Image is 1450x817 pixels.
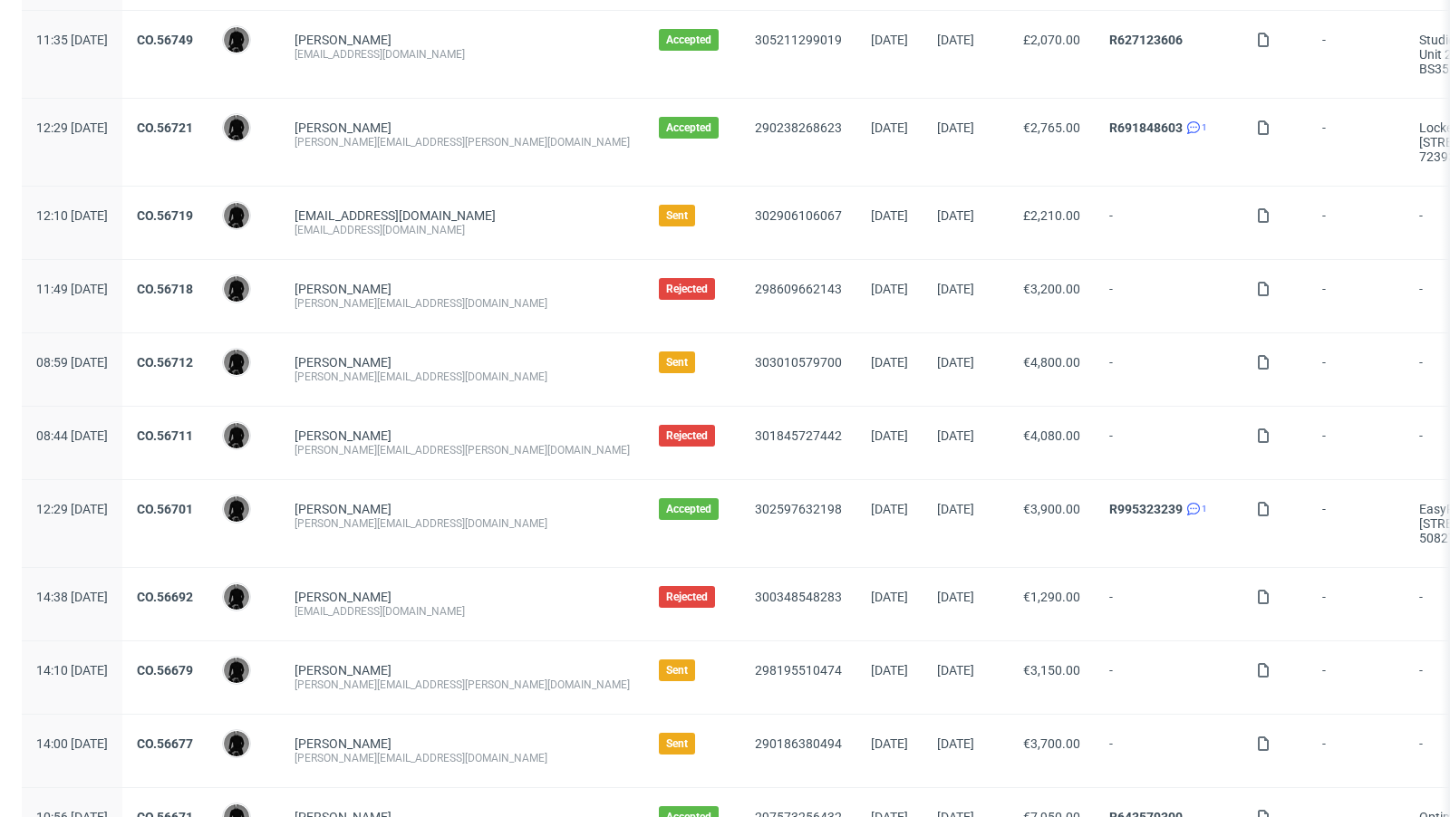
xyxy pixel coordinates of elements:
[36,355,108,370] span: 08:59 [DATE]
[1109,120,1183,135] a: R691848603
[871,282,908,296] span: [DATE]
[1322,120,1390,164] span: -
[1322,208,1390,237] span: -
[871,33,908,47] span: [DATE]
[1109,590,1227,619] span: -
[1109,208,1227,237] span: -
[295,135,630,149] div: [PERSON_NAME][EMAIL_ADDRESS][PERSON_NAME][DOMAIN_NAME]
[295,282,391,296] a: [PERSON_NAME]
[295,370,630,384] div: [PERSON_NAME][EMAIL_ADDRESS][DOMAIN_NAME]
[36,208,108,223] span: 12:10 [DATE]
[137,120,193,135] a: CO.56721
[1109,502,1183,516] a: R995323239
[295,736,391,751] a: [PERSON_NAME]
[1109,282,1227,311] span: -
[937,502,974,516] span: [DATE]
[755,663,842,678] a: 298195510474
[36,502,108,516] span: 12:29 [DATE]
[224,115,249,140] img: Dawid Urbanowicz
[137,590,193,604] a: CO.56692
[1322,428,1390,457] span: -
[224,423,249,448] img: Dawid Urbanowicz
[1023,663,1080,678] span: €3,150.00
[36,663,108,678] span: 14:10 [DATE]
[871,208,908,223] span: [DATE]
[755,428,842,443] a: 301845727442
[36,736,108,751] span: 14:00 [DATE]
[1023,208,1080,223] span: £2,210.00
[295,443,630,457] div: [PERSON_NAME][EMAIL_ADDRESS][PERSON_NAME][DOMAIN_NAME]
[137,428,193,443] a: CO.56711
[937,590,974,604] span: [DATE]
[666,282,708,296] span: Rejected
[937,33,974,47] span: [DATE]
[666,736,688,751] span: Sent
[666,33,711,47] span: Accepted
[1023,355,1080,370] span: €4,800.00
[937,663,974,678] span: [DATE]
[871,590,908,604] span: [DATE]
[755,502,842,516] a: 302597632198
[224,276,249,302] img: Dawid Urbanowicz
[224,203,249,228] img: Dawid Urbanowicz
[937,355,974,370] span: [DATE]
[871,120,908,135] span: [DATE]
[1109,355,1227,384] span: -
[1322,282,1390,311] span: -
[1023,428,1080,443] span: €4,080.00
[1183,120,1207,135] a: 1
[666,590,708,604] span: Rejected
[1109,663,1227,692] span: -
[937,282,974,296] span: [DATE]
[295,208,496,223] span: [EMAIL_ADDRESS][DOMAIN_NAME]
[666,208,688,223] span: Sent
[137,208,193,223] a: CO.56719
[1023,502,1080,516] span: €3,900.00
[666,428,708,443] span: Rejected
[36,282,108,296] span: 11:49 [DATE]
[1023,590,1080,604] span: €1,290.00
[1109,33,1183,47] a: R627123606
[755,208,842,223] a: 302906106067
[295,516,630,531] div: [PERSON_NAME][EMAIL_ADDRESS][DOMAIN_NAME]
[1023,33,1080,47] span: £2,070.00
[937,736,974,751] span: [DATE]
[295,751,630,765] div: [PERSON_NAME][EMAIL_ADDRESS][DOMAIN_NAME]
[224,658,249,683] img: Dawid Urbanowicz
[295,590,391,604] a: [PERSON_NAME]
[666,355,688,370] span: Sent
[666,120,711,135] span: Accepted
[871,736,908,751] span: [DATE]
[1322,663,1390,692] span: -
[295,47,630,62] div: [EMAIL_ADDRESS][DOMAIN_NAME]
[666,502,711,516] span: Accepted
[36,33,108,47] span: 11:35 [DATE]
[36,428,108,443] span: 08:44 [DATE]
[295,120,391,135] a: [PERSON_NAME]
[871,502,908,516] span: [DATE]
[1202,502,1207,516] span: 1
[1322,502,1390,545] span: -
[224,27,249,53] img: Dawid Urbanowicz
[1202,120,1207,135] span: 1
[295,223,630,237] div: [EMAIL_ADDRESS][DOMAIN_NAME]
[295,678,630,692] div: [PERSON_NAME][EMAIL_ADDRESS][PERSON_NAME][DOMAIN_NAME]
[1023,282,1080,296] span: €3,200.00
[871,428,908,443] span: [DATE]
[937,428,974,443] span: [DATE]
[1322,590,1390,619] span: -
[871,355,908,370] span: [DATE]
[137,502,193,516] a: CO.56701
[137,355,193,370] a: CO.56712
[137,282,193,296] a: CO.56718
[1023,120,1080,135] span: €2,765.00
[36,120,108,135] span: 12:29 [DATE]
[224,584,249,610] img: Dawid Urbanowicz
[224,496,249,522] img: Dawid Urbanowicz
[755,736,842,751] a: 290186380494
[1109,736,1227,765] span: -
[755,590,842,604] a: 300348548283
[295,502,391,516] a: [PERSON_NAME]
[1322,33,1390,76] span: -
[937,120,974,135] span: [DATE]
